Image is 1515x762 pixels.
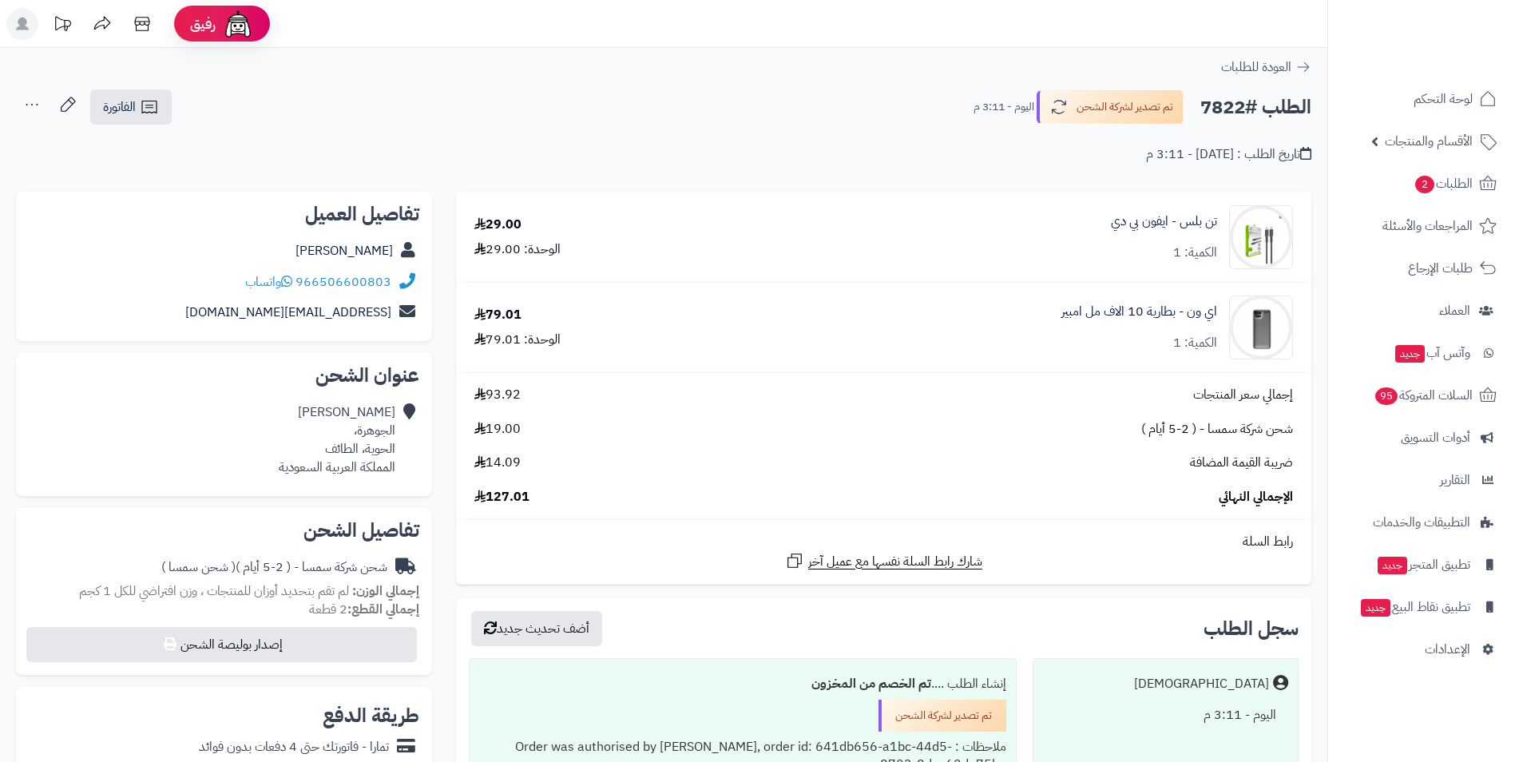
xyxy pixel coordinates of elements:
[1374,384,1473,407] span: السلات المتروكة
[1111,212,1217,231] a: تن بلس - ايفون بي دي
[1425,638,1470,661] span: الإعدادات
[1061,303,1217,321] a: اي ون - بطارية 10 الاف مل امبير
[1338,334,1505,372] a: وآتس آبجديد
[474,454,521,472] span: 14.09
[1373,511,1470,534] span: التطبيقات والخدمات
[1414,175,1435,194] span: 2
[1338,249,1505,288] a: طلبات الإرجاع
[29,366,419,385] h2: عنوان الشحن
[1204,619,1299,638] h3: سجل الطلب
[1374,387,1398,406] span: 95
[1338,546,1505,584] a: تطبيق المتجرجديد
[279,403,395,476] div: [PERSON_NAME] الجوهرة، الحوية، الطائف المملكة العربية السعودية
[295,272,391,292] a: 966506600803
[1200,91,1311,124] h2: الطلب #7822
[1378,557,1407,574] span: جديد
[161,558,387,577] div: شحن شركة سمسا - ( 2-5 أيام )
[1230,205,1292,269] img: 1732536883-Slide5-90x90.JPG
[190,14,216,34] span: رفيق
[347,600,419,619] strong: إجمالي القطع:
[1173,244,1217,262] div: الكمية: 1
[222,8,254,40] img: ai-face.png
[474,306,522,324] div: 79.01
[29,521,419,540] h2: تفاصيل الشحن
[811,674,931,693] b: تم الخصم من المخزون
[1382,215,1473,237] span: المراجعات والأسئلة
[1338,419,1505,457] a: أدوات التسويق
[1440,469,1470,491] span: التقارير
[29,204,419,224] h2: تفاصيل العميل
[161,558,236,577] span: ( شحن سمسا )
[1414,88,1473,110] span: لوحة التحكم
[474,216,522,234] div: 29.00
[974,99,1034,115] small: اليوم - 3:11 م
[1359,596,1470,618] span: تطبيق نقاط البيع
[90,89,172,125] a: الفاتورة
[1361,599,1390,617] span: جديد
[1141,420,1293,439] span: شحن شركة سمسا - ( 2-5 أيام )
[1408,257,1473,280] span: طلبات الإرجاع
[471,611,602,646] button: أضف تحديث جديد
[1221,58,1311,77] a: العودة للطلبات
[1376,554,1470,576] span: تطبيق المتجر
[1338,630,1505,669] a: الإعدادات
[1338,207,1505,245] a: المراجعات والأسئلة
[1338,503,1505,542] a: التطبيقات والخدمات
[185,303,391,322] a: [EMAIL_ADDRESS][DOMAIN_NAME]
[1414,173,1473,195] span: الطلبات
[1406,21,1500,54] img: logo-2.png
[474,331,561,349] div: الوحدة: 79.01
[26,627,417,662] button: إصدار بوليصة الشحن
[474,488,529,506] span: 127.01
[42,8,82,44] a: تحديثات المنصة
[1338,461,1505,499] a: التقارير
[352,581,419,601] strong: إجمالي الوزن:
[245,272,292,292] a: واتساب
[1146,145,1311,164] div: تاريخ الطلب : [DATE] - 3:11 م
[1338,80,1505,118] a: لوحة التحكم
[1338,165,1505,203] a: الطلبات2
[1043,700,1288,731] div: اليوم - 3:11 م
[1338,292,1505,330] a: العملاء
[103,97,136,117] span: الفاتورة
[1394,342,1470,364] span: وآتس آب
[1190,454,1293,472] span: ضريبة القيمة المضافة
[1193,386,1293,404] span: إجمالي سعر المنتجات
[1173,334,1217,352] div: الكمية: 1
[1219,488,1293,506] span: الإجمالي النهائي
[1401,427,1470,449] span: أدوات التسويق
[1037,90,1184,124] button: تم تصدير لشركة الشحن
[79,581,349,601] span: لم تقم بتحديد أوزان للمنتجات ، وزن افتراضي للكل 1 كجم
[808,553,982,571] span: شارك رابط السلة نفسها مع عميل آخر
[1385,130,1473,153] span: الأقسام والمنتجات
[462,533,1305,551] div: رابط السلة
[474,420,521,439] span: 19.00
[1338,588,1505,626] a: تطبيق نقاط البيعجديد
[1134,675,1269,693] div: [DEMOGRAPHIC_DATA]
[1338,376,1505,415] a: السلات المتروكة95
[323,706,419,725] h2: طريقة الدفع
[295,241,393,260] a: [PERSON_NAME]
[1230,296,1292,359] img: 1732492839-%D8%A8%D8%B7%D8%A7%D8%B1%D9%8A%D8%A9%2010-90x90.jpg
[309,600,419,619] small: 2 قطعة
[1439,300,1470,322] span: العملاء
[878,700,1006,732] div: تم تصدير لشركة الشحن
[1395,345,1425,363] span: جديد
[199,738,389,756] div: تمارا - فاتورتك حتى 4 دفعات بدون فوائد
[1221,58,1291,77] span: العودة للطلبات
[474,240,561,259] div: الوحدة: 29.00
[479,669,1006,700] div: إنشاء الطلب ....
[785,551,982,571] a: شارك رابط السلة نفسها مع عميل آخر
[474,386,521,404] span: 93.92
